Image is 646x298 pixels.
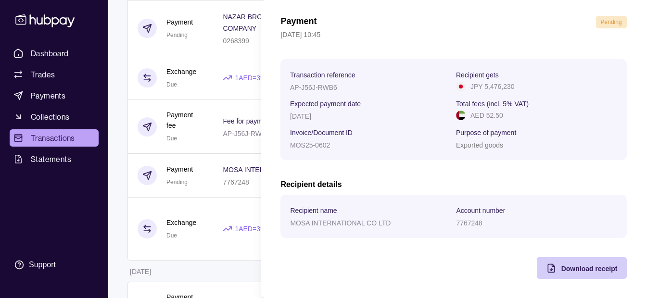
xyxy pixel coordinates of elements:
[456,111,466,120] img: ae
[470,110,503,121] p: AED 52.50
[280,16,317,28] h1: Payment
[456,71,499,79] p: Recipient gets
[290,141,330,149] p: MOS25-0602
[456,141,503,149] p: Exported goods
[280,29,627,40] p: [DATE] 10:45
[456,129,516,137] p: Purpose of payment
[290,207,337,214] p: Recipient name
[290,71,355,79] p: Transaction reference
[456,219,482,227] p: 7767248
[456,82,466,91] img: jp
[290,129,353,137] p: Invoice/Document ID
[290,112,311,120] p: [DATE]
[290,219,391,227] p: MOSA INTERNATIONAL CO LTD
[561,265,617,273] span: Download receipt
[601,19,622,25] span: Pending
[290,100,361,108] p: Expected payment date
[456,207,505,214] p: Account number
[456,100,529,108] p: Total fees (incl. 5% VAT)
[280,179,627,190] h2: Recipient details
[290,84,337,91] p: AP-J56J-RWB6
[470,81,515,92] p: JPY 5,476,230
[537,257,627,279] button: Download receipt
